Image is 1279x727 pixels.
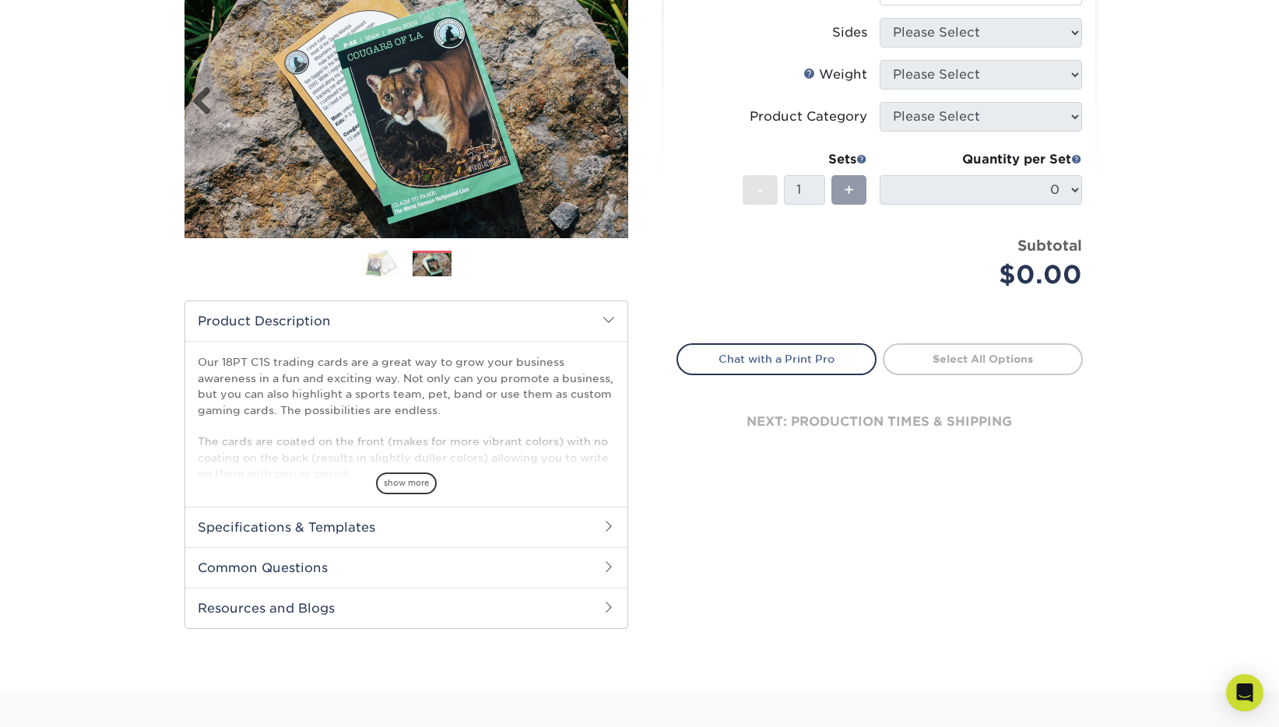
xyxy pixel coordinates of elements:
[413,253,452,277] img: Trading Cards 02
[185,547,627,588] h2: Common Questions
[891,256,1082,293] div: $0.00
[198,354,615,481] p: Our 18PT C1S trading cards are a great way to grow your business awareness in a fun and exciting ...
[185,301,627,341] h2: Product Description
[376,472,437,493] span: show more
[757,178,764,202] span: -
[676,375,1083,469] div: next: production times & shipping
[1226,674,1263,711] div: Open Intercom Messenger
[360,250,399,277] img: Trading Cards 01
[880,150,1082,169] div: Quantity per Set
[883,343,1083,374] a: Select All Options
[185,507,627,547] h2: Specifications & Templates
[743,150,867,169] div: Sets
[1017,237,1082,254] strong: Subtotal
[844,178,854,202] span: +
[676,343,877,374] a: Chat with a Print Pro
[832,23,867,42] div: Sides
[750,107,867,126] div: Product Category
[803,65,867,84] div: Weight
[185,588,627,628] h2: Resources and Blogs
